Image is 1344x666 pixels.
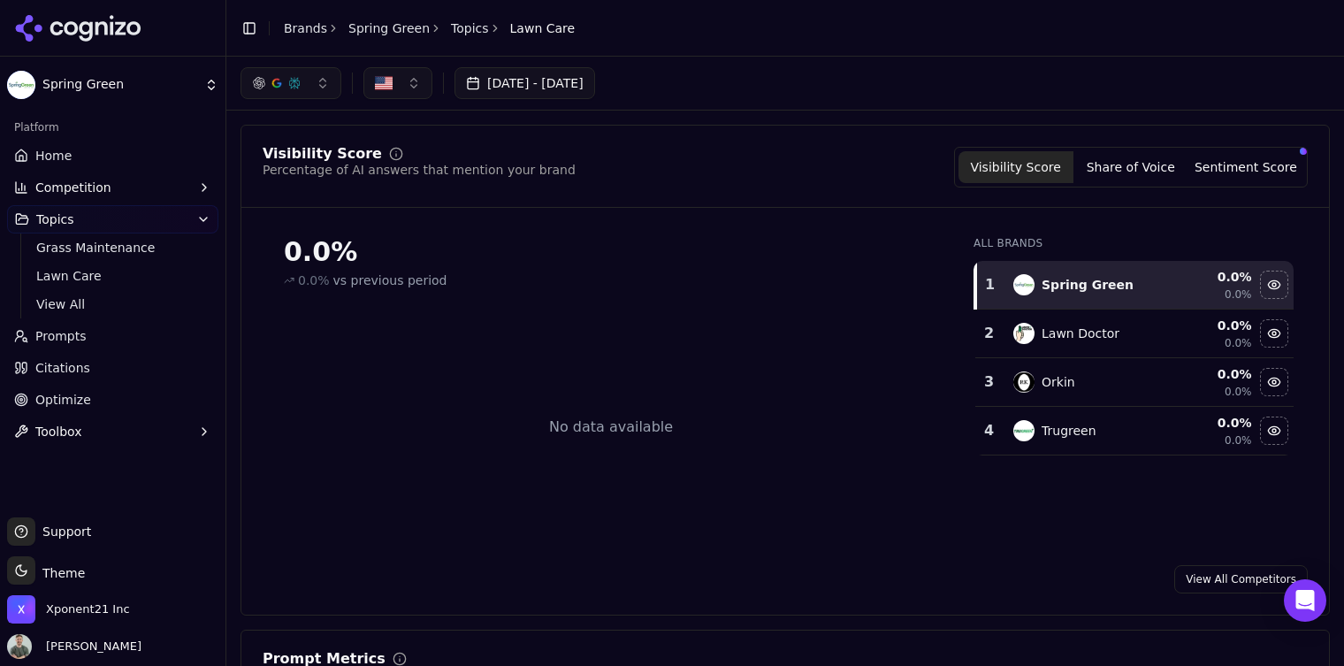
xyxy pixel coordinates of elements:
div: 1 [984,274,996,295]
span: Home [35,147,72,165]
img: US [375,74,393,92]
span: Lawn Care [510,19,576,37]
span: 0.0% [1225,287,1252,302]
span: 0.0% [1225,433,1252,448]
span: Lawn Care [36,267,190,285]
tr: 4trugreenTrugreen0.0%0.0%Hide trugreen data [975,407,1294,455]
span: 0.0% [1225,385,1252,399]
button: Share of Voice [1073,151,1188,183]
img: orkin [1013,371,1035,393]
button: Visibility Score [958,151,1073,183]
a: Citations [7,354,218,382]
div: 0.0 % [1171,414,1251,432]
img: Spring Green [7,71,35,99]
img: lawn doctor [1013,323,1035,344]
span: Citations [35,359,90,377]
span: Support [35,523,91,540]
span: Theme [35,566,85,580]
button: Hide spring green data [1260,271,1288,299]
img: spring green [1013,274,1035,295]
a: Prompts [7,322,218,350]
button: Sentiment Score [1188,151,1303,183]
a: Lawn Care [29,264,197,288]
div: Trugreen [1042,422,1096,440]
a: Optimize [7,386,218,414]
span: Xponent21 Inc [46,601,130,617]
div: Orkin [1042,373,1075,391]
div: All Brands [974,236,1294,250]
div: Data table [974,261,1294,455]
button: Topics [7,205,218,233]
div: 0.0% [284,236,938,268]
button: Open organization switcher [7,595,130,624]
span: View All [36,295,190,313]
span: 0.0% [1225,336,1252,350]
tr: 1spring greenSpring Green0.0%0.0%Hide spring green data [975,261,1294,310]
div: Spring Green [1042,276,1134,294]
a: View All Competitors [1174,565,1308,593]
span: Topics [36,211,74,228]
a: Topics [451,19,489,37]
div: Platform [7,113,218,142]
div: Prompt Metrics [263,652,386,666]
img: Xponent21 Inc [7,595,35,624]
div: 0.0 % [1171,268,1251,286]
div: 0.0 % [1171,317,1251,334]
a: View All [29,292,197,317]
img: Chuck McCarthy [7,634,32,659]
a: Spring Green [348,19,430,37]
div: Lawn Doctor [1042,325,1119,342]
span: Optimize [35,391,91,409]
button: Hide trugreen data [1260,417,1288,445]
div: Open Intercom Messenger [1284,579,1326,622]
div: 0.0 % [1171,365,1251,383]
a: Home [7,142,218,170]
button: Toolbox [7,417,218,446]
tr: 2lawn doctorLawn Doctor0.0%0.0%Hide lawn doctor data [975,310,1294,358]
button: Hide lawn doctor data [1260,319,1288,348]
span: Competition [35,179,111,196]
a: Grass Maintenance [29,235,197,260]
span: Prompts [35,327,87,345]
span: [PERSON_NAME] [39,639,141,655]
div: 4 [982,420,996,441]
button: Hide orkin data [1260,368,1288,396]
span: 0.0% [298,272,330,289]
span: Spring Green [42,77,197,93]
div: Percentage of AI answers that mention your brand [263,161,576,179]
nav: breadcrumb [284,19,575,37]
span: vs previous period [333,272,447,289]
img: trugreen [1013,420,1035,441]
div: Visibility Score [263,147,382,161]
button: Open user button [7,634,141,659]
div: 3 [982,371,996,393]
button: [DATE] - [DATE] [454,67,595,99]
div: No data available [549,417,673,438]
a: Brands [284,21,327,35]
button: Competition [7,173,218,202]
tr: 3orkinOrkin0.0%0.0%Hide orkin data [975,358,1294,407]
span: Grass Maintenance [36,239,190,256]
span: Toolbox [35,423,82,440]
div: 2 [982,323,996,344]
